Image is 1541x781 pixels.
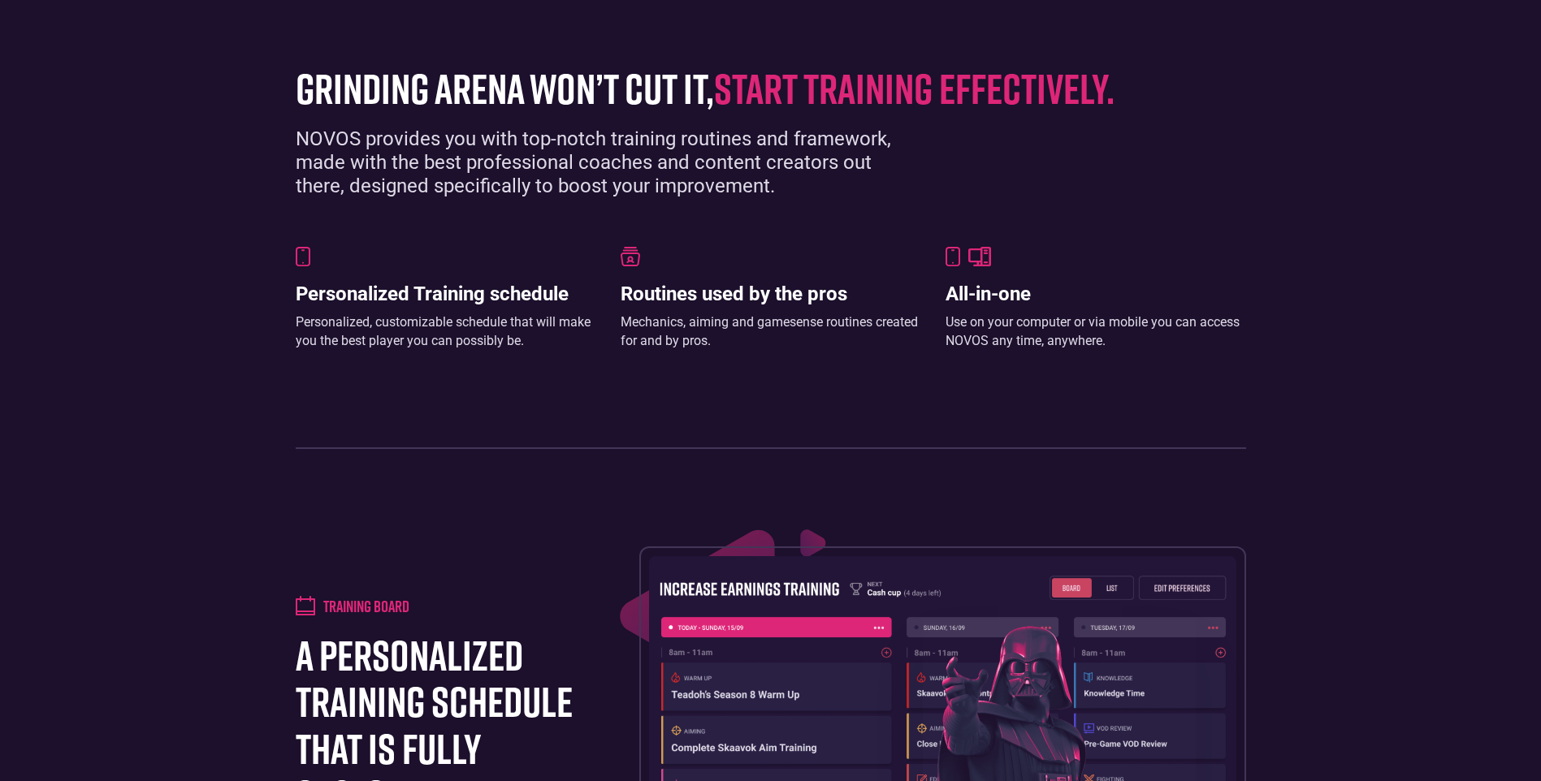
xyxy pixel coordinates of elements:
div: Use on your computer or via mobile you can access NOVOS any time, anywhere. [946,313,1246,350]
div: Personalized, customizable schedule that will make you the best player you can possibly be. [296,313,596,350]
div: Mechanics, aiming and gamesense routines created for and by pros. [621,313,921,350]
h3: Routines used by the pros [621,283,921,306]
div: NOVOS provides you with top-notch training routines and framework, made with the best professiona... [296,127,921,197]
h3: Personalized Training schedule [296,283,596,306]
h3: All-in-one [946,283,1246,306]
h1: grinding arena won’t cut it, [296,65,1222,111]
h4: Training board [323,596,409,615]
span: start training effectively. [714,63,1115,113]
